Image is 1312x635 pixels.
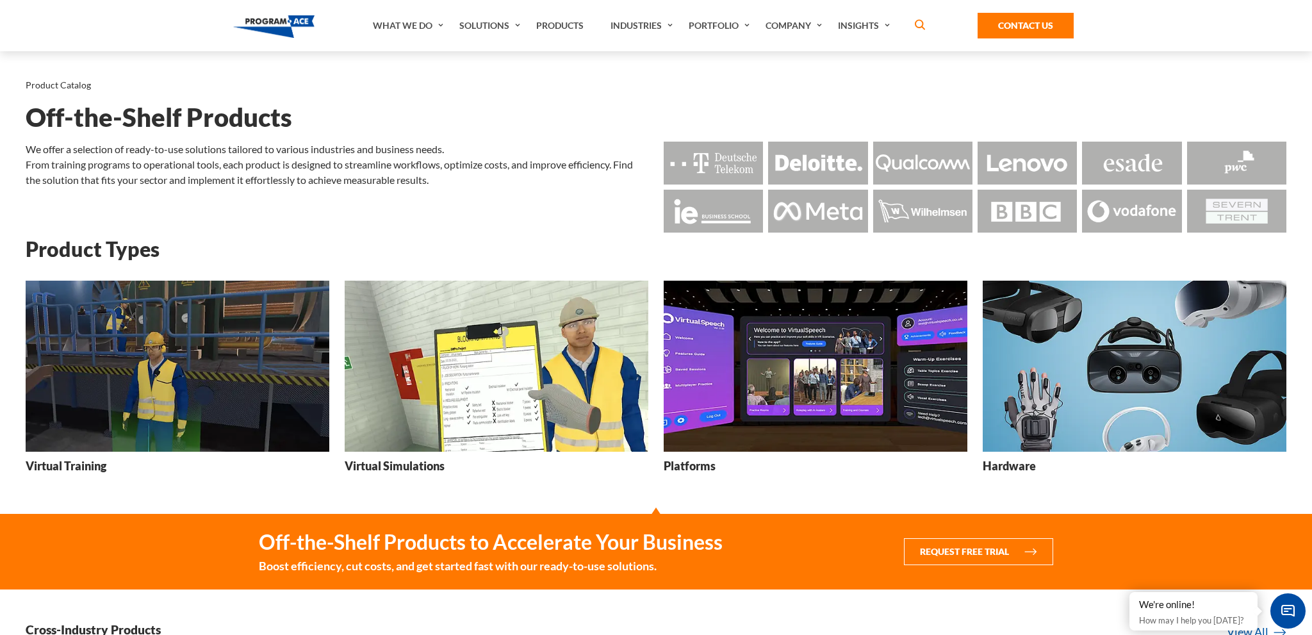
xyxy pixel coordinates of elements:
img: Logo - Deloitte [768,142,867,185]
img: Logo - Lenovo [978,142,1077,185]
a: Virtual Training [26,281,329,483]
img: Logo - Vodafone [1082,190,1181,233]
div: We're online! [1139,598,1248,611]
h3: Platforms [664,458,716,474]
img: Logo - Esade [1082,142,1181,185]
span: Chat Widget [1270,593,1306,629]
img: Virtual Training [26,281,329,452]
img: Logo - Qualcomm [873,142,972,185]
li: Product Catalog [26,77,91,94]
a: Contact Us [978,13,1074,38]
img: Logo - Seven Trent [1187,190,1286,233]
p: We offer a selection of ready-to-use solutions tailored to various industries and business needs. [26,142,648,157]
img: Logo - Meta [768,190,867,233]
strong: Off-the-Shelf Products to Accelerate Your Business [259,529,723,555]
img: Hardware [983,281,1286,452]
h1: Off-the-Shelf Products [26,106,1286,129]
p: From training programs to operational tools, each product is designed to streamline workflows, op... [26,157,648,188]
img: Logo - Ie Business School [664,190,763,233]
img: Program-Ace [233,15,315,38]
img: Platforms [664,281,967,452]
img: Logo - BBC [978,190,1077,233]
small: Boost efficiency, cut costs, and get started fast with our ready-to-use solutions. [259,557,723,574]
img: Logo - Pwc [1187,142,1286,185]
h3: Virtual Training [26,458,106,474]
nav: breadcrumb [26,77,1286,94]
p: How may I help you [DATE]? [1139,613,1248,628]
h3: Hardware [983,458,1036,474]
img: Virtual Simulations [345,281,648,452]
img: Logo - Wilhemsen [873,190,972,233]
a: Virtual Simulations [345,281,648,483]
a: Hardware [983,281,1286,483]
button: Request Free Trial [904,538,1053,565]
h2: Product Types [26,238,1286,260]
h3: Virtual Simulations [345,458,445,474]
img: Logo - Deutsche Telekom [664,142,763,185]
a: Platforms [664,281,967,483]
